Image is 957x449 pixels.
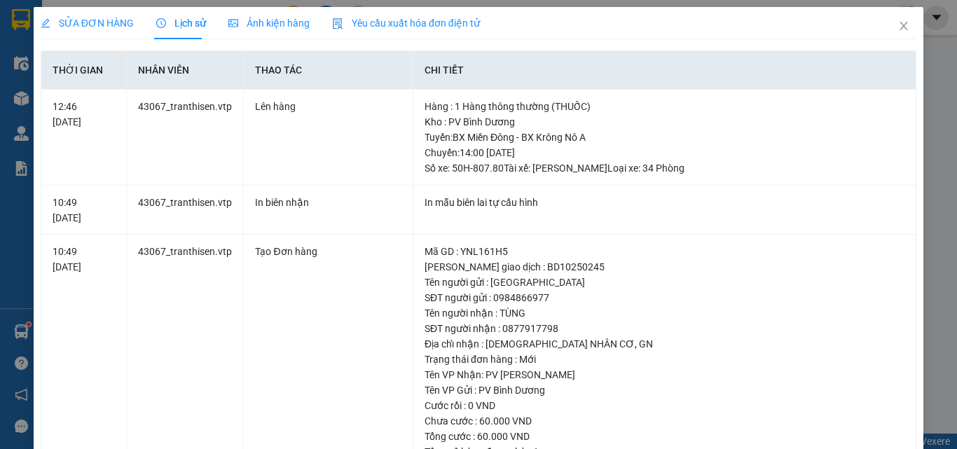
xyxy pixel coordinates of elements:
div: Tên VP Nhận: PV [PERSON_NAME] [425,367,904,382]
div: Chưa cước : 60.000 VND [425,413,904,429]
div: 10:49 [DATE] [53,195,116,226]
span: Yêu cầu xuất hóa đơn điện tử [332,18,480,29]
span: Ảnh kiện hàng [228,18,310,29]
div: 12:46 [DATE] [53,99,116,130]
div: In mẫu biên lai tự cấu hình [425,195,904,210]
div: SĐT người gửi : 0984866977 [425,290,904,305]
img: icon [332,18,343,29]
div: Trạng thái đơn hàng : Mới [425,352,904,367]
span: edit [41,18,50,28]
th: Thao tác [244,51,413,90]
td: 43067_tranthisen.vtp [127,90,244,186]
div: Địa chỉ nhận : [DEMOGRAPHIC_DATA] NHÂN CƠ, GN [425,336,904,352]
span: picture [228,18,238,28]
div: Tổng cước : 60.000 VND [425,429,904,444]
td: 43067_tranthisen.vtp [127,186,244,235]
div: Hàng : 1 Hàng thông thường (THUỐC) [425,99,904,114]
span: close [898,20,909,32]
th: Nhân viên [127,51,244,90]
div: Tuyến : BX Miền Đông - BX Krông Nô A Chuyến: 14:00 [DATE] Số xe: 50H-807.80 Tài xế: [PERSON_NAME]... [425,130,904,176]
th: Thời gian [41,51,128,90]
div: Kho : PV Bình Dương [425,114,904,130]
div: Tên người gửi : [GEOGRAPHIC_DATA] [425,275,904,290]
div: Lên hàng [255,99,401,114]
div: Tạo Đơn hàng [255,244,401,259]
div: Mã GD : YNL161H5 [425,244,904,259]
div: 10:49 [DATE] [53,244,116,275]
th: Chi tiết [413,51,916,90]
button: Close [884,7,923,46]
span: clock-circle [156,18,166,28]
div: Cước rồi : 0 VND [425,398,904,413]
div: SĐT người nhận : 0877917798 [425,321,904,336]
div: In biên nhận [255,195,401,210]
div: Tên VP Gửi : PV Bình Dương [425,382,904,398]
div: [PERSON_NAME] giao dịch : BD10250245 [425,259,904,275]
div: Tên người nhận : TÙNG [425,305,904,321]
span: Lịch sử [156,18,206,29]
span: SỬA ĐƠN HÀNG [41,18,134,29]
